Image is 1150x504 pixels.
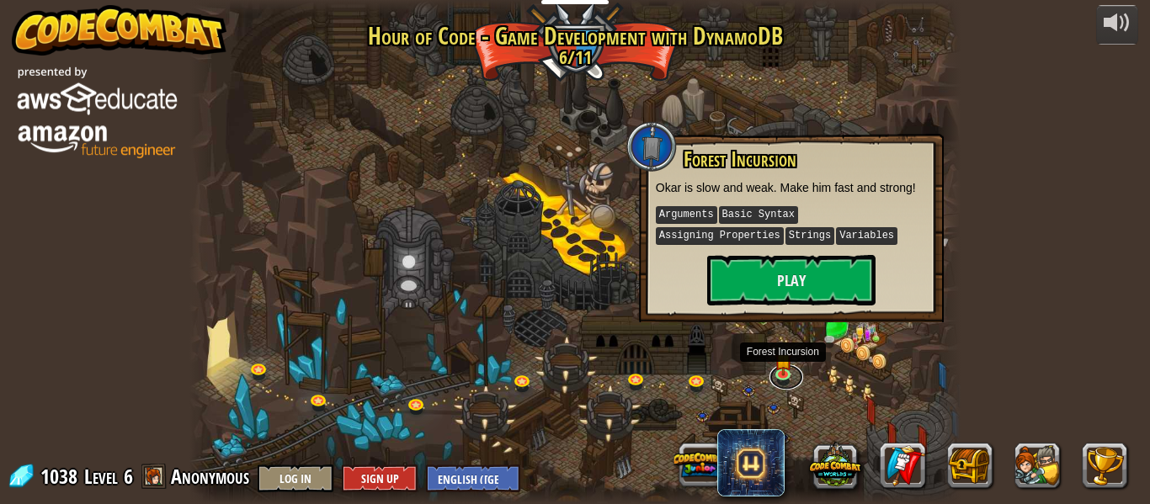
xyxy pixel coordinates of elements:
[12,5,227,56] img: CodeCombat - Learn how to code by playing a game
[785,227,834,245] kbd: Strings
[656,206,717,224] kbd: Arguments
[656,179,927,196] p: Okar is slow and weak. Make him fast and strong!
[656,227,784,245] kbd: Assigning Properties
[719,206,798,224] kbd: Basic Syntax
[836,227,897,245] kbd: Variables
[171,463,249,490] span: Anonymous
[1096,5,1138,45] button: Adjust volume
[342,464,418,492] button: Sign Up
[40,463,83,490] span: 1038
[775,345,792,375] img: level-banner-started.png
[124,463,133,490] span: 6
[707,255,876,305] button: Play
[684,145,796,173] span: Forest Incursion
[258,464,333,492] button: Log In
[84,463,118,491] span: Level
[12,59,180,164] img: amazon_vert_lockup.png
